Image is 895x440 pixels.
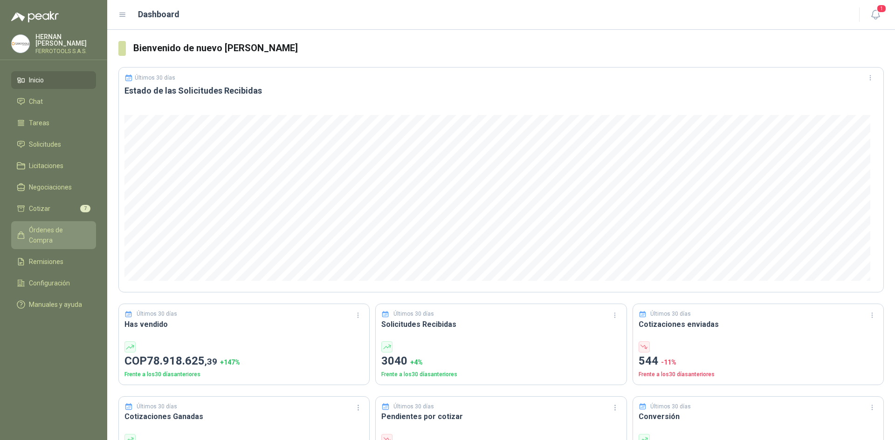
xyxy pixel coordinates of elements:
h3: Cotizaciones Ganadas [124,411,364,422]
span: ,39 [205,356,217,367]
span: Solicitudes [29,139,61,149]
p: HERNAN [PERSON_NAME] [35,34,96,47]
p: Últimos 30 días [650,402,691,411]
p: COP [124,352,364,370]
a: Chat [11,93,96,110]
p: 544 [639,352,878,370]
span: 78.918.625 [147,354,217,367]
a: Cotizar7 [11,200,96,217]
span: Órdenes de Compra [29,225,87,245]
p: Últimos 30 días [393,310,434,318]
a: Inicio [11,71,96,89]
h3: Conversión [639,411,878,422]
p: Últimos 30 días [137,310,177,318]
p: Frente a los 30 días anteriores [124,370,364,379]
p: FERROTOOLS S.A.S. [35,48,96,54]
p: Frente a los 30 días anteriores [639,370,878,379]
h3: Has vendido [124,318,364,330]
h3: Estado de las Solicitudes Recibidas [124,85,878,96]
span: + 4 % [410,359,423,366]
p: Últimos 30 días [137,402,177,411]
h1: Dashboard [138,8,179,21]
a: Manuales y ayuda [11,296,96,313]
span: Cotizar [29,203,50,214]
img: Logo peakr [11,11,59,22]
span: + 147 % [220,359,240,366]
a: Negociaciones [11,178,96,196]
span: Licitaciones [29,161,63,171]
span: -11 % [661,359,676,366]
span: 1 [876,4,887,13]
h3: Bienvenido de nuevo [PERSON_NAME] [133,41,884,55]
span: Inicio [29,75,44,85]
h3: Solicitudes Recibidas [381,318,620,330]
a: Licitaciones [11,157,96,175]
span: Configuración [29,278,70,288]
span: Tareas [29,118,49,128]
span: 7 [80,205,90,212]
h3: Pendientes por cotizar [381,411,620,422]
p: Últimos 30 días [135,74,175,81]
img: Company Logo [12,35,29,53]
p: Últimos 30 días [650,310,691,318]
p: Últimos 30 días [393,402,434,411]
a: Configuración [11,274,96,292]
p: Frente a los 30 días anteriores [381,370,620,379]
a: Solicitudes [11,135,96,153]
span: Chat [29,96,43,107]
p: 3040 [381,352,620,370]
span: Negociaciones [29,182,72,192]
a: Remisiones [11,253,96,271]
span: Manuales y ayuda [29,299,82,310]
button: 1 [867,7,884,23]
span: Remisiones [29,257,63,267]
h3: Cotizaciones enviadas [639,318,878,330]
a: Tareas [11,114,96,132]
a: Órdenes de Compra [11,221,96,249]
